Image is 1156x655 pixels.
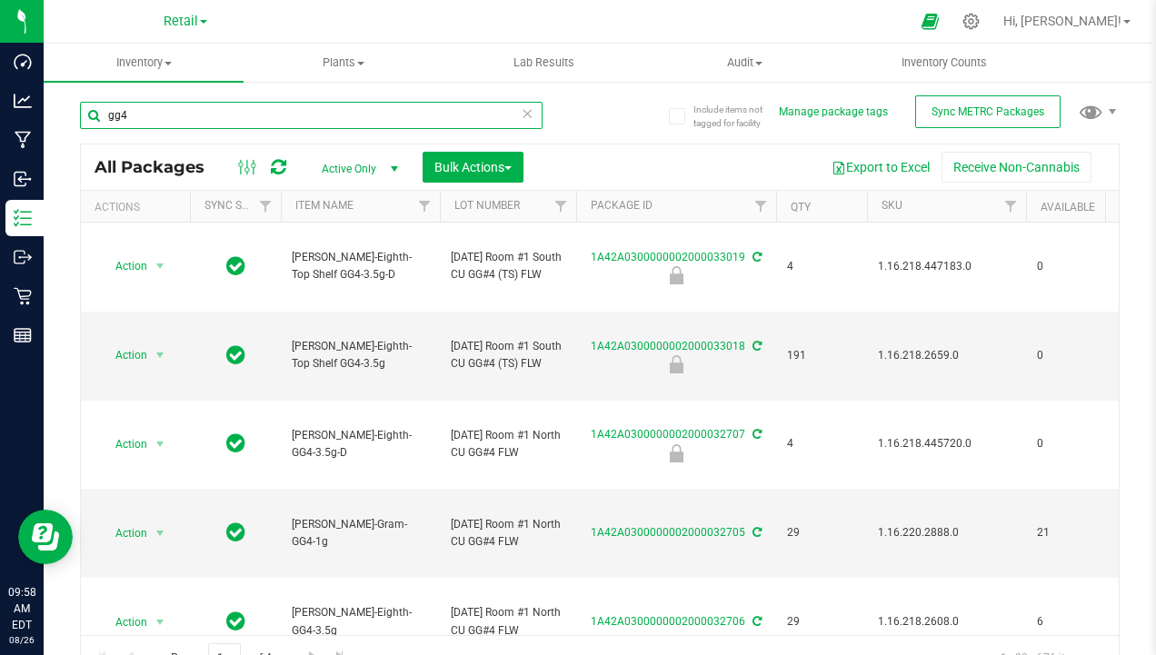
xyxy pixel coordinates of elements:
[99,521,148,546] span: Action
[915,95,1061,128] button: Sync METRC Packages
[820,152,942,183] button: Export to Excel
[1037,524,1106,541] span: 21
[693,103,784,130] span: Include items not tagged for facility
[1037,613,1106,630] span: 6
[750,615,762,628] span: Sync from Compliance System
[451,427,565,461] span: [DATE] Room #1 North CU GG#4 FLW
[295,199,354,212] a: Item Name
[779,104,888,120] button: Manage package tags
[80,102,543,129] input: Search Package ID, Item Name, SKU, Lot or Part Number...
[1037,435,1106,452] span: 0
[99,253,148,279] span: Action
[591,199,653,212] a: Package ID
[591,340,745,352] a: 1A42A0300000002000033018
[960,13,982,30] div: Manage settings
[750,340,762,352] span: Sync from Compliance System
[996,191,1026,222] a: Filter
[226,431,245,456] span: In Sync
[99,610,148,635] span: Action
[878,524,1015,541] span: 1.16.220.2888.0
[149,342,172,368] span: select
[44,44,244,82] a: Inventory
[878,258,1015,275] span: 1.16.218.447183.0
[292,516,429,551] span: [PERSON_NAME]-Gram-GG4-1g
[8,633,35,647] p: 08/26
[454,199,520,212] a: Lot Number
[226,342,245,368] span: In Sync
[877,55,1011,71] span: Inventory Counts
[573,355,779,373] div: Newly Received
[226,609,245,634] span: In Sync
[410,191,440,222] a: Filter
[149,253,172,279] span: select
[932,105,1044,118] span: Sync METRC Packages
[489,55,599,71] span: Lab Results
[14,53,32,71] inline-svg: Dashboard
[750,526,762,539] span: Sync from Compliance System
[99,342,148,368] span: Action
[882,199,902,212] a: SKU
[878,435,1015,452] span: 1.16.218.445720.0
[44,55,244,71] span: Inventory
[95,201,183,213] div: Actions
[95,157,223,177] span: All Packages
[546,191,576,222] a: Filter
[1003,14,1121,28] span: Hi, [PERSON_NAME]!
[244,44,443,82] a: Plants
[591,428,745,441] a: 1A42A0300000002000032707
[791,201,811,213] a: Qty
[164,14,198,29] span: Retail
[1037,258,1106,275] span: 0
[14,326,32,344] inline-svg: Reports
[750,251,762,263] span: Sync from Compliance System
[746,191,776,222] a: Filter
[14,248,32,266] inline-svg: Outbound
[1041,201,1095,213] a: Available
[591,251,745,263] a: 1A42A0300000002000033019
[14,287,32,305] inline-svg: Retail
[878,347,1015,364] span: 1.16.218.2659.0
[149,521,172,546] span: select
[1037,347,1106,364] span: 0
[645,55,843,71] span: Audit
[14,209,32,227] inline-svg: Inventory
[787,524,856,541] span: 29
[292,338,429,372] span: [PERSON_NAME]-Eighth-Top Shelf GG4-3.5g
[451,249,565,283] span: [DATE] Room #1 South CU GG#4 (TS) FLW
[910,4,951,39] span: Open Ecommerce Menu
[226,253,245,279] span: In Sync
[251,191,281,222] a: Filter
[99,432,148,457] span: Action
[451,604,565,639] span: [DATE] Room #1 North CU GG#4 FLW
[292,604,429,639] span: [PERSON_NAME]-Eighth-GG4-3.5g
[14,170,32,188] inline-svg: Inbound
[787,347,856,364] span: 191
[8,584,35,633] p: 09:58 AM EDT
[149,610,172,635] span: select
[423,152,523,183] button: Bulk Actions
[750,428,762,441] span: Sync from Compliance System
[787,258,856,275] span: 4
[644,44,844,82] a: Audit
[434,160,512,174] span: Bulk Actions
[244,55,443,71] span: Plants
[942,152,1091,183] button: Receive Non-Cannabis
[292,427,429,461] span: [PERSON_NAME]-Eighth-GG4-3.5g-D
[14,92,32,110] inline-svg: Analytics
[573,266,779,284] div: Newly Received
[591,615,745,628] a: 1A42A0300000002000032706
[522,102,534,125] span: Clear
[226,520,245,545] span: In Sync
[292,249,429,283] span: [PERSON_NAME]-Eighth-Top Shelf GG4-3.5g-D
[18,510,73,564] iframe: Resource center
[787,435,856,452] span: 4
[844,44,1044,82] a: Inventory Counts
[451,338,565,372] span: [DATE] Room #1 South CU GG#4 (TS) FLW
[573,444,779,462] div: Newly Received
[204,199,274,212] a: Sync Status
[591,526,745,539] a: 1A42A0300000002000032705
[444,44,644,82] a: Lab Results
[451,516,565,551] span: [DATE] Room #1 North CU GG#4 FLW
[878,613,1015,630] span: 1.16.218.2608.0
[787,613,856,630] span: 29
